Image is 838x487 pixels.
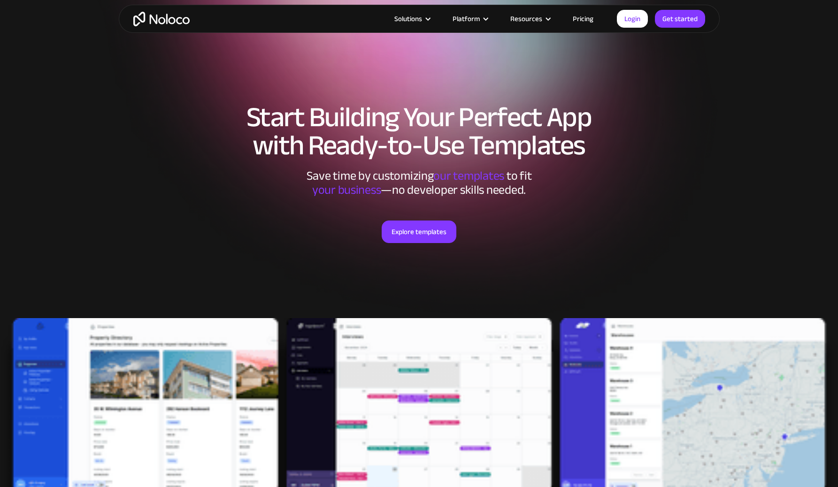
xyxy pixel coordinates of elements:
div: Resources [510,13,542,25]
span: your business [312,178,381,201]
div: Platform [453,13,480,25]
a: Pricing [561,13,605,25]
div: Solutions [394,13,422,25]
a: Get started [655,10,705,28]
div: Platform [441,13,499,25]
div: Resources [499,13,561,25]
div: Solutions [383,13,441,25]
a: Login [617,10,648,28]
a: Explore templates [382,221,456,243]
span: our templates [433,164,504,187]
a: home [133,12,190,26]
div: Save time by customizing to fit ‍ —no developer skills needed. [278,169,560,197]
h1: Start Building Your Perfect App with Ready-to-Use Templates [128,103,710,160]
